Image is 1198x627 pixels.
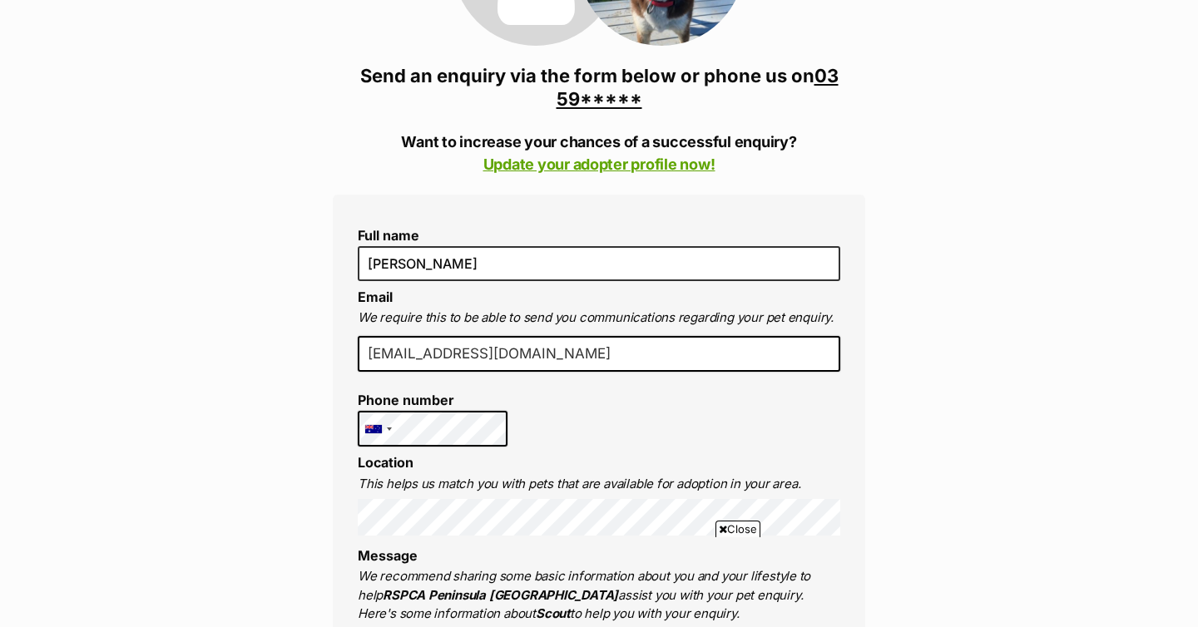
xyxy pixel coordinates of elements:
[358,228,840,243] label: Full name
[196,544,1002,619] iframe: Advertisement
[333,131,865,175] p: Want to increase your chances of a successful enquiry?
[483,156,715,173] a: Update your adopter profile now!
[358,289,393,305] label: Email
[358,392,507,407] label: Phone number
[333,64,865,111] h3: Send an enquiry via the form below or phone us on
[358,454,413,471] label: Location
[359,412,397,447] div: Australia: +61
[358,475,840,494] p: This helps us match you with pets that are available for adoption in your area.
[358,309,840,328] p: We require this to be able to send you communications regarding your pet enquiry.
[715,521,760,537] span: Close
[358,246,840,281] input: E.g. Jimmy Chew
